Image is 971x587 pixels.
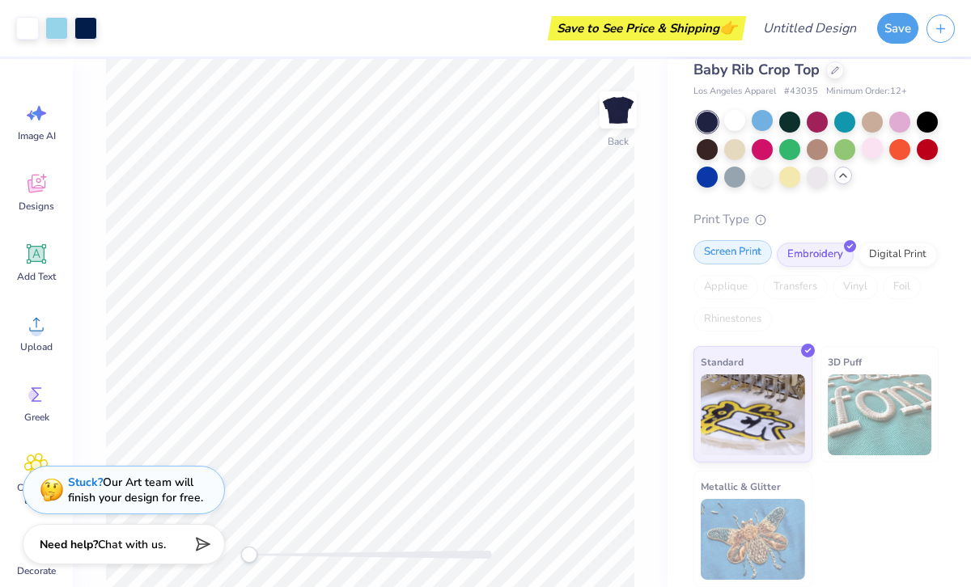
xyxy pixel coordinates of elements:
div: Save to See Price & Shipping [552,16,742,40]
span: # 43035 [784,85,818,99]
img: Metallic & Glitter [701,499,805,580]
div: Print Type [693,210,939,229]
div: Accessibility label [241,547,257,563]
span: Image AI [18,129,56,142]
div: Our Art team will finish your design for free. [68,475,203,505]
button: Save [877,13,918,44]
span: Minimum Order: 12 + [826,85,907,99]
span: 👉 [719,18,737,37]
div: Rhinestones [693,307,772,332]
span: 3D Puff [828,353,862,370]
div: Digital Print [859,243,937,267]
strong: Need help? [40,537,98,552]
img: Back [602,94,634,126]
span: Add Text [17,270,56,283]
span: Greek [24,411,49,424]
span: Metallic & Glitter [701,478,781,495]
input: Untitled Design [750,12,869,44]
img: Standard [701,374,805,455]
div: Applique [693,275,758,299]
strong: Stuck? [68,475,103,490]
div: Vinyl [833,275,878,299]
span: Designs [19,200,54,213]
span: Upload [20,340,53,353]
span: Chat with us. [98,537,166,552]
img: 3D Puff [828,374,932,455]
div: Foil [883,275,921,299]
div: Transfers [763,275,828,299]
div: Screen Print [693,240,772,264]
span: Standard [701,353,744,370]
span: Clipart & logos [10,481,63,507]
span: Decorate [17,564,56,577]
div: Embroidery [777,243,854,267]
div: Back [608,134,629,149]
span: Los Angeles Apparel [693,85,776,99]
